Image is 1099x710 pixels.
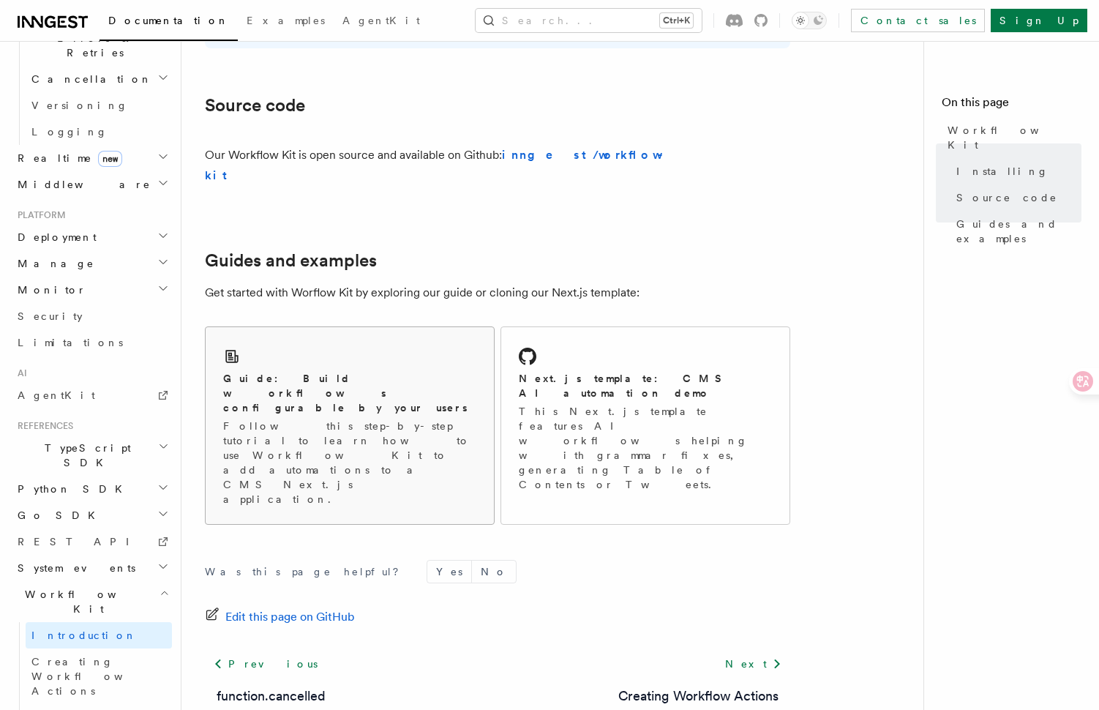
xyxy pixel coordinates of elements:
a: Edit this page on GitHub [205,607,355,627]
span: Source code [956,190,1057,205]
a: Source code [205,95,305,116]
span: Workflow Kit [12,587,160,616]
button: Python SDK [12,476,172,502]
button: Manage [12,250,172,277]
span: Documentation [108,15,229,26]
h2: Next.js template: CMS AI automation demo [519,371,772,400]
button: Workflow Kit [12,581,172,622]
span: Creating Workflow Actions [31,656,159,697]
a: Previous [205,651,326,677]
a: Logging [26,119,172,145]
button: Toggle dark mode [792,12,827,29]
a: Source code [950,184,1081,211]
p: Follow this step-by-step tutorial to learn how to use Workflow Kit to add automations to a CMS Ne... [223,419,476,507]
span: References [12,420,73,432]
a: Installing [950,158,1081,184]
a: Creating Workflow Actions [618,686,779,706]
span: Security [18,310,83,322]
h4: On this page [942,94,1081,117]
a: Versioning [26,92,172,119]
a: AgentKit [334,4,429,40]
span: Introduction [31,629,137,641]
span: Installing [956,164,1049,179]
button: No [472,561,516,583]
span: Monitor [12,283,86,297]
button: Errors & Retries [26,25,172,66]
button: Middleware [12,171,172,198]
p: Was this page helpful? [205,564,409,579]
span: Cancellation [26,72,152,86]
a: function.cancelled [217,686,326,706]
span: Go SDK [12,508,104,523]
p: This Next.js template features AI workflows helping with grammar fixes, generating Table of Conte... [519,404,772,492]
span: Python SDK [12,482,131,496]
a: Introduction [26,622,172,649]
span: REST API [18,536,142,548]
button: Cancellation [26,66,172,92]
button: Monitor [12,277,172,303]
a: Next.js template: CMS AI automation demoThis Next.js template features AI workflows helping with ... [500,326,790,525]
span: Examples [247,15,325,26]
span: new [98,151,122,167]
button: Search...Ctrl+K [476,9,702,32]
span: Platform [12,209,66,221]
button: Realtimenew [12,145,172,171]
span: Workflow Kit [948,123,1081,152]
span: Manage [12,256,94,271]
a: Creating Workflow Actions [26,649,172,704]
a: Contact sales [851,9,985,32]
a: Guides and examples [205,250,377,271]
iframe: GitHub [680,158,790,173]
span: Logging [31,126,108,138]
span: TypeScript SDK [12,441,158,470]
span: System events [12,561,135,575]
a: Guide: Build workflows configurable by your usersFollow this step-by-step tutorial to learn how t... [205,326,495,525]
span: Edit this page on GitHub [225,607,355,627]
span: AgentKit [18,389,95,401]
a: Documentation [100,4,238,41]
button: System events [12,555,172,581]
button: Deployment [12,224,172,250]
a: REST API [12,528,172,555]
span: AI [12,367,27,379]
a: Workflow Kit [942,117,1081,158]
a: Sign Up [991,9,1087,32]
p: Get started with Worflow Kit by exploring our guide or cloning our Next.js template: [205,283,790,303]
span: Limitations [18,337,123,348]
span: Middleware [12,177,151,192]
h2: Guide: Build workflows configurable by your users [223,371,476,415]
a: Examples [238,4,334,40]
button: Yes [427,561,471,583]
span: Guides and examples [956,217,1081,246]
a: Security [12,303,172,329]
span: Versioning [31,100,128,111]
a: Next [716,651,790,677]
span: Errors & Retries [26,31,159,60]
a: Limitations [12,329,172,356]
a: Guides and examples [950,211,1081,252]
button: Go SDK [12,502,172,528]
span: Realtime [12,151,122,165]
a: AgentKit [12,382,172,408]
span: Deployment [12,230,97,244]
kbd: Ctrl+K [660,13,693,28]
button: TypeScript SDK [12,435,172,476]
span: AgentKit [342,15,420,26]
p: Our Workflow Kit is open source and available on Github: [205,145,675,186]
